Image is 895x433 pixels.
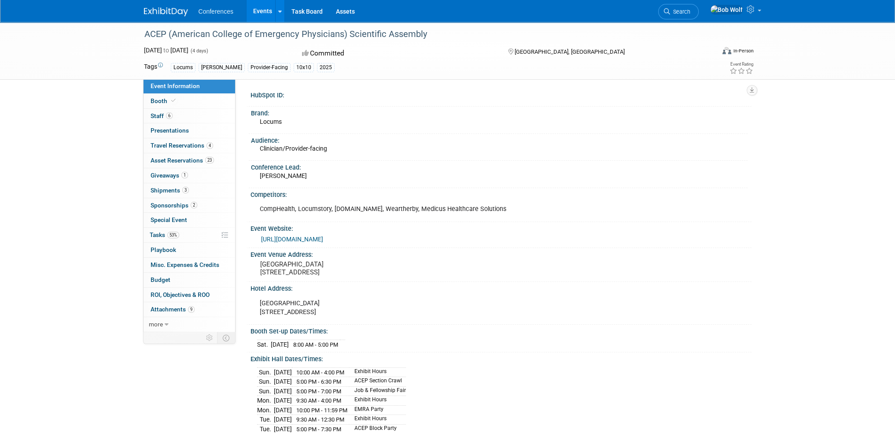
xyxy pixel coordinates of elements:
[296,369,344,376] span: 10:00 AM - 4:00 PM
[144,138,235,153] a: Travel Reservations4
[144,47,188,54] span: [DATE] [DATE]
[296,426,341,433] span: 5:00 PM - 7:30 PM
[294,63,314,72] div: 10x10
[248,63,291,72] div: Provider-Facing
[254,200,654,218] div: CompHealth, Locumstory, [DOMAIN_NAME], Weartherby, Medicus Healthcare Solutions
[274,405,292,415] td: [DATE]
[257,415,274,425] td: Tue.
[162,47,170,54] span: to
[658,4,699,19] a: Search
[670,8,690,15] span: Search
[349,386,406,396] td: Job & Fellowship Fair
[202,332,217,344] td: Personalize Event Tab Strip
[150,231,179,238] span: Tasks
[250,222,751,233] div: Event Website:
[257,377,274,387] td: Sun.
[144,94,235,108] a: Booth
[144,317,235,332] a: more
[257,340,271,349] td: Sat.
[182,187,189,193] span: 3
[144,288,235,302] a: ROI, Objectives & ROO
[250,89,751,100] div: HubSpot ID:
[250,352,751,363] div: Exhibit Hall Dates/Times:
[144,302,235,317] a: Attachments9
[151,112,173,119] span: Staff
[349,367,406,377] td: Exhibit Hours
[171,98,176,103] i: Booth reservation complete
[144,198,235,213] a: Sponsorships2
[144,123,235,138] a: Presentations
[274,415,292,425] td: [DATE]
[274,396,292,406] td: [DATE]
[299,46,494,61] div: Committed
[151,306,195,313] span: Attachments
[151,261,219,268] span: Misc. Expenses & Credits
[144,213,235,227] a: Special Event
[191,202,197,208] span: 2
[144,273,235,287] a: Budget
[144,109,235,123] a: Staff6
[260,145,327,152] span: Clinician/Provider-facing
[274,377,292,387] td: [DATE]
[349,396,406,406] td: Exhibit Hours
[251,107,748,118] div: Brand:
[206,142,213,149] span: 4
[205,157,214,163] span: 23
[144,183,235,198] a: Shipments3
[349,415,406,425] td: Exhibit Hours
[515,48,625,55] span: [GEOGRAPHIC_DATA], [GEOGRAPHIC_DATA]
[349,377,406,387] td: ACEP Section Crawl
[317,63,335,72] div: 2025
[710,5,743,15] img: Bob Wolf
[151,246,176,253] span: Playbook
[151,127,189,134] span: Presentations
[257,367,274,377] td: Sun.
[274,386,292,396] td: [DATE]
[296,378,341,385] span: 5:00 PM - 6:30 PM
[190,48,208,54] span: (4 days)
[151,202,197,209] span: Sponsorships
[274,367,292,377] td: [DATE]
[151,216,187,223] span: Special Event
[199,8,233,15] span: Conferences
[151,82,200,89] span: Event Information
[296,407,347,414] span: 10:00 PM - 11:59 PM
[257,386,274,396] td: Sun.
[250,248,751,259] div: Event Venue Address:
[199,63,245,72] div: [PERSON_NAME]
[293,341,338,348] span: 8:00 AM - 5:00 PM
[271,340,289,349] td: [DATE]
[722,47,731,54] img: Format-Inperson.png
[144,153,235,168] a: Asset Reservations23
[151,187,189,194] span: Shipments
[149,321,163,328] span: more
[151,142,213,149] span: Travel Reservations
[729,62,753,67] div: Event Rating
[144,168,235,183] a: Giveaways1
[257,396,274,406] td: Mon.
[144,228,235,242] a: Tasks53%
[251,134,748,145] div: Audience:
[251,161,748,172] div: Conference Lead:
[188,306,195,313] span: 9
[257,405,274,415] td: Mon.
[181,172,188,178] span: 1
[260,260,449,276] pre: [GEOGRAPHIC_DATA] [STREET_ADDRESS]
[151,291,210,298] span: ROI, Objectives & ROO
[144,79,235,93] a: Event Information
[167,232,179,238] span: 53%
[296,416,344,423] span: 9:30 AM - 12:30 PM
[250,282,751,293] div: Hotel Address:
[151,97,177,104] span: Booth
[250,325,751,336] div: Booth Set-up Dates/Times:
[144,243,235,257] a: Playbook
[254,295,654,321] div: [GEOGRAPHIC_DATA] [STREET_ADDRESS]
[296,388,341,395] span: 5:00 PM - 7:00 PM
[166,112,173,119] span: 6
[296,397,341,404] span: 9:30 AM - 4:00 PM
[663,46,754,59] div: Event Format
[260,172,307,179] span: [PERSON_NAME]
[151,157,214,164] span: Asset Reservations
[144,62,163,72] td: Tags
[733,48,753,54] div: In-Person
